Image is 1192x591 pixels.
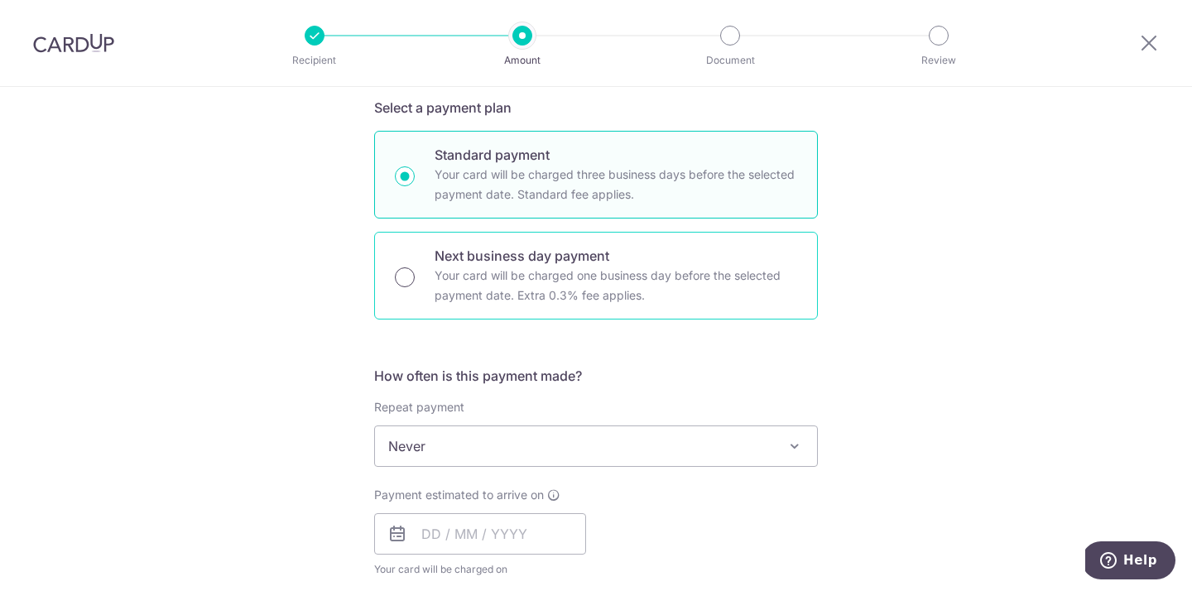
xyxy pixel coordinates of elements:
p: Your card will be charged one business day before the selected payment date. Extra 0.3% fee applies. [435,266,797,305]
input: DD / MM / YYYY [374,513,586,555]
p: Your card will be charged three business days before the selected payment date. Standard fee appl... [435,165,797,204]
p: Standard payment [435,145,797,165]
p: Next business day payment [435,246,797,266]
h5: Select a payment plan [374,98,818,118]
p: Recipient [253,52,376,69]
p: Review [877,52,1000,69]
label: Repeat payment [374,399,464,416]
span: Never [375,426,817,466]
iframe: Opens a widget where you can find more information [1085,541,1175,583]
span: Payment estimated to arrive on [374,487,544,503]
span: Your card will be charged on [374,561,586,578]
span: Never [374,425,818,467]
img: CardUp [33,33,114,53]
p: Document [669,52,791,69]
p: Amount [461,52,584,69]
h5: How often is this payment made? [374,366,818,386]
